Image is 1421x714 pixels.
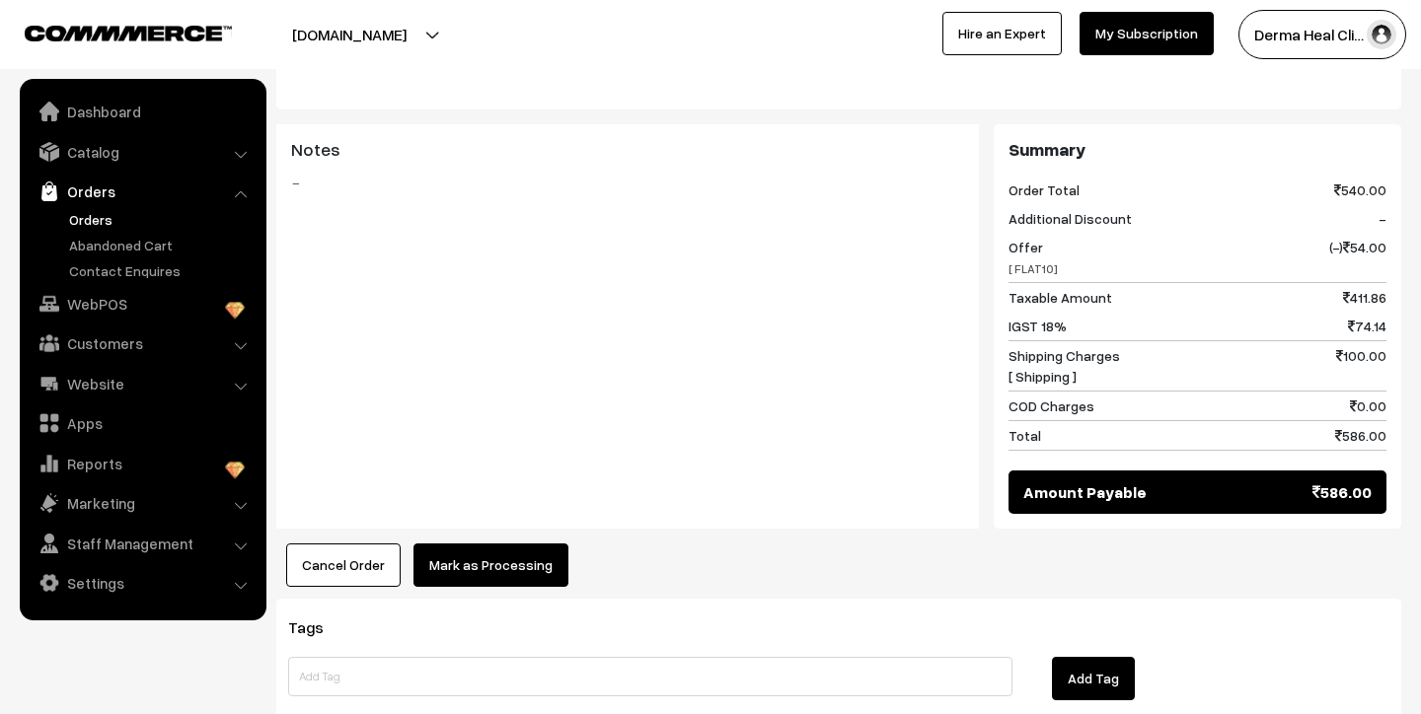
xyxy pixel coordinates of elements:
a: Catalog [25,134,260,170]
span: Tags [288,617,347,637]
a: Orders [25,174,260,209]
span: [ FLAT10] [1009,261,1058,276]
a: COMMMERCE [25,20,197,43]
span: 411.86 [1343,287,1386,308]
a: Marketing [25,485,260,521]
button: [DOMAIN_NAME] [223,10,476,59]
span: Shipping Charges [ Shipping ] [1009,345,1120,387]
a: Orders [64,209,260,230]
span: 586.00 [1335,425,1386,446]
span: Total [1009,425,1041,446]
input: Add Tag [288,657,1012,696]
span: 540.00 [1334,179,1386,200]
a: Apps [25,405,260,441]
img: COMMMERCE [25,26,232,40]
span: COD Charges [1009,395,1094,416]
a: WebPOS [25,286,260,321]
a: Abandoned Cart [64,235,260,255]
span: IGST 18% [1009,316,1067,336]
span: Amount Payable [1023,480,1147,504]
a: Hire an Expert [942,12,1062,55]
a: My Subscription [1080,12,1214,55]
span: 100.00 [1336,345,1386,387]
span: Taxable Amount [1009,287,1112,308]
button: Mark as Processing [413,543,568,587]
span: 0.00 [1350,395,1386,416]
span: Offer [1009,237,1058,278]
a: Dashboard [25,94,260,129]
span: 586.00 [1312,480,1372,504]
blockquote: - [291,171,964,194]
a: Customers [25,325,260,361]
a: Website [25,366,260,401]
a: Settings [25,565,260,601]
span: 74.14 [1348,316,1386,336]
span: Additional Discount [1009,208,1132,229]
button: Add Tag [1052,657,1135,700]
button: Cancel Order [286,543,401,587]
span: (-) 54.00 [1329,237,1386,278]
span: Order Total [1009,179,1080,200]
h3: Notes [291,139,964,161]
span: - [1379,208,1386,229]
button: Derma Heal Cli… [1238,10,1406,59]
h3: Summary [1009,139,1386,161]
a: Reports [25,446,260,481]
a: Contact Enquires [64,260,260,281]
a: Staff Management [25,526,260,561]
img: user [1367,20,1396,49]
